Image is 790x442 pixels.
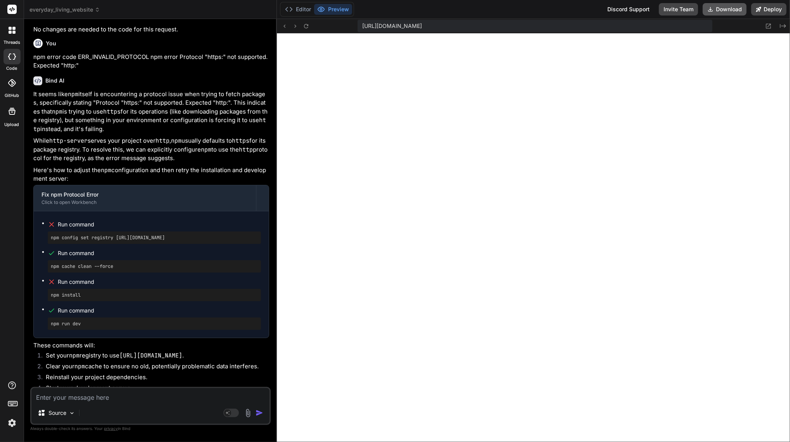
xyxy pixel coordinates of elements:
[239,146,253,154] code: http
[51,321,258,327] pre: npm run dev
[33,166,269,183] p: Here's how to adjust the configuration and then retry the installation and development server:
[5,416,19,430] img: settings
[41,199,248,205] div: Click to open Workbench
[33,136,269,163] p: While serves your project over , usually defaults to for its package registry. To resolve this, w...
[33,53,269,70] p: npm error code ERR_INVALID_PROTOCOL npm error Protocol "https:" not supported. Expected "http:"
[256,409,263,417] img: icon
[69,410,75,416] img: Pick Models
[40,351,269,362] li: Set your registry to use .
[58,249,261,257] span: Run command
[51,235,258,241] pre: npm config set registry [URL][DOMAIN_NAME]
[33,90,269,134] p: It seems like itself is encountering a protocol issue when trying to fetch packages, specifically...
[362,22,422,30] span: [URL][DOMAIN_NAME]
[244,409,252,418] img: attachment
[751,3,787,16] button: Deploy
[314,4,352,15] button: Preview
[41,191,248,199] div: Fix npm Protocol Error
[171,137,182,145] code: npm
[232,137,249,145] code: https
[45,77,64,85] h6: Bind AI
[103,108,121,116] code: https
[74,363,85,370] code: npm
[68,90,78,98] code: npm
[34,185,256,211] button: Fix npm Protocol ErrorClick to open Workbench
[703,3,747,16] button: Download
[48,409,66,417] p: Source
[7,65,17,72] label: code
[58,307,261,314] span: Run command
[49,137,88,145] code: http-server
[51,263,258,269] pre: npm cache clean --force
[29,6,100,14] span: everyday_living_website
[659,3,698,16] button: Invite Team
[58,278,261,286] span: Run command
[40,384,269,395] li: Start your development server.
[277,33,790,442] iframe: Preview
[5,92,19,99] label: GitHub
[46,40,56,47] h6: You
[51,292,258,298] pre: npm install
[40,373,269,384] li: Reinstall your project dependencies.
[282,4,314,15] button: Editor
[119,352,182,359] code: [URL][DOMAIN_NAME]
[30,425,271,432] p: Always double-check its answers. Your in Bind
[201,146,211,154] code: npm
[603,3,654,16] div: Discord Support
[33,25,269,34] p: No changes are needed to the code for this request.
[58,221,261,228] span: Run command
[104,426,118,431] span: privacy
[5,121,19,128] label: Upload
[33,116,266,133] code: http
[33,341,269,350] p: These commands will:
[101,166,111,174] code: npm
[69,352,80,359] code: npm
[40,362,269,373] li: Clear your cache to ensure no old, potentially problematic data interferes.
[156,137,169,145] code: http
[52,108,62,116] code: npm
[3,39,20,46] label: threads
